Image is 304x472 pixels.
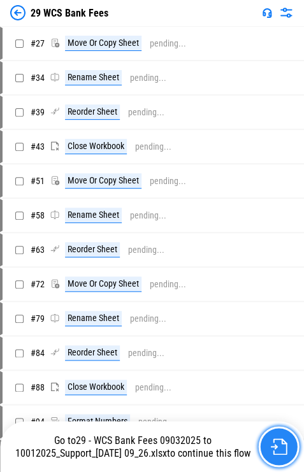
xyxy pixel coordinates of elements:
[65,276,141,292] div: Move Or Copy Sheet
[65,345,120,361] div: Reorder Sheet
[150,39,186,48] div: pending...
[65,414,130,429] div: Format Numbers
[31,107,45,117] span: # 39
[31,176,45,186] span: # 51
[65,311,122,326] div: Rename Sheet
[10,5,25,20] img: Back
[65,173,141,189] div: Move Or Copy Sheet
[130,314,166,324] div: pending...
[135,142,171,152] div: pending...
[65,242,120,257] div: Reorder Sheet
[279,5,294,20] img: Settings menu
[135,383,171,392] div: pending...
[65,104,120,120] div: Reorder Sheet
[31,348,45,358] span: # 84
[31,313,45,324] span: # 79
[128,348,164,358] div: pending...
[31,210,45,220] span: # 58
[138,417,175,427] div: pending...
[262,8,272,18] img: Support
[31,245,45,255] span: # 63
[130,73,166,83] div: pending...
[65,36,141,51] div: Move Or Copy Sheet
[31,7,108,19] div: 29 WCS Bank Fees
[130,211,166,220] div: pending...
[31,279,45,289] span: # 72
[31,382,45,392] span: # 88
[31,38,45,48] span: # 27
[270,438,287,455] img: Go to file
[31,73,45,83] span: # 34
[8,434,258,459] div: Go to to continue this flow
[65,139,127,154] div: Close Workbook
[150,280,186,289] div: pending...
[65,70,122,85] div: Rename Sheet
[15,434,212,459] span: 29 - WCS Bank Fees 09032025 to 10012025_Support_[DATE] 09_26.xlsx
[31,141,45,152] span: # 43
[31,417,45,427] span: # 94
[65,380,127,395] div: Close Workbook
[128,245,164,255] div: pending...
[150,176,186,186] div: pending...
[128,108,164,117] div: pending...
[65,208,122,223] div: Rename Sheet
